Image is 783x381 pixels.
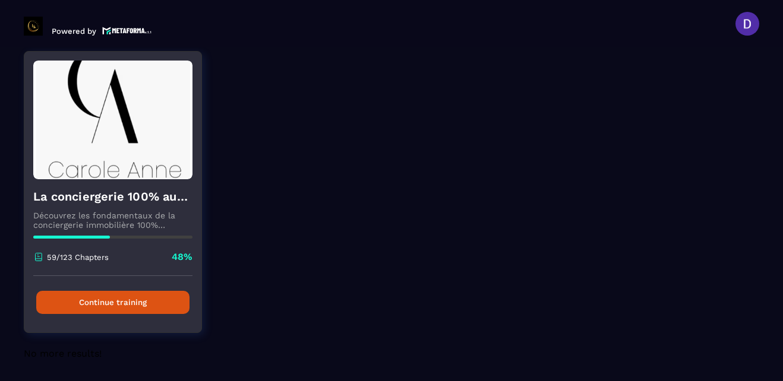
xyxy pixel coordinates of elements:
img: logo [102,26,152,36]
span: No more results! [24,348,102,359]
button: Continue training [36,291,190,314]
p: 48% [172,250,192,263]
h4: La conciergerie 100% automatisée [33,188,192,205]
a: formation-backgroundLa conciergerie 100% automatiséeDécouvrez les fondamentaux de la conciergerie... [24,51,217,348]
img: formation-background [33,61,192,179]
p: Découvrez les fondamentaux de la conciergerie immobilière 100% automatisée. Cette formation est c... [33,211,192,230]
p: Powered by [52,27,96,36]
img: logo-branding [24,17,43,36]
p: 59/123 Chapters [47,253,109,262]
